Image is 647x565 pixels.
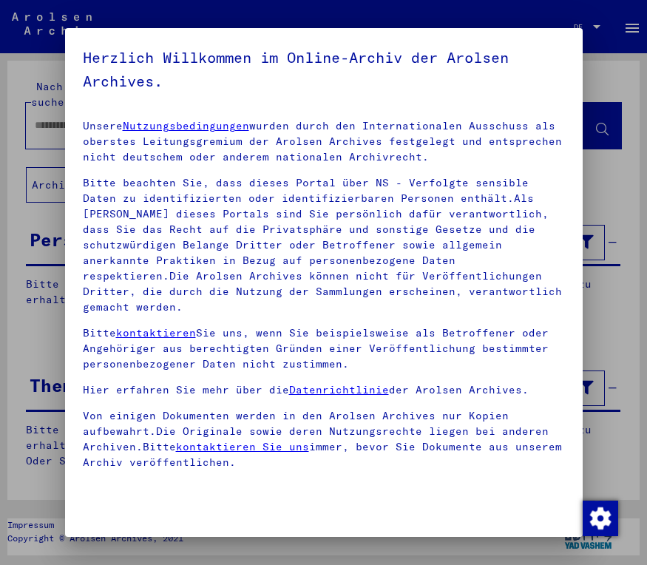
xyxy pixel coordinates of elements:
p: Bitte beachten Sie, dass dieses Portal über NS - Verfolgte sensible Daten zu identifizierten oder... [83,175,565,315]
a: Datenrichtlinie [289,383,389,396]
p: Von einigen Dokumenten werden in den Arolsen Archives nur Kopien aufbewahrt.Die Originale sowie d... [83,408,565,470]
p: Unsere wurden durch den Internationalen Ausschuss als oberstes Leitungsgremium der Arolsen Archiv... [83,118,565,165]
p: Bitte Sie uns, wenn Sie beispielsweise als Betroffener oder Angehöriger aus berechtigten Gründen ... [83,325,565,372]
h5: Herzlich Willkommen im Online-Archiv der Arolsen Archives. [83,46,565,93]
img: Zustimmung ändern [583,501,618,536]
a: Nutzungsbedingungen [123,119,249,132]
p: Hier erfahren Sie mehr über die der Arolsen Archives. [83,382,565,398]
a: kontaktieren [116,326,196,339]
a: kontaktieren Sie uns [176,440,309,453]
